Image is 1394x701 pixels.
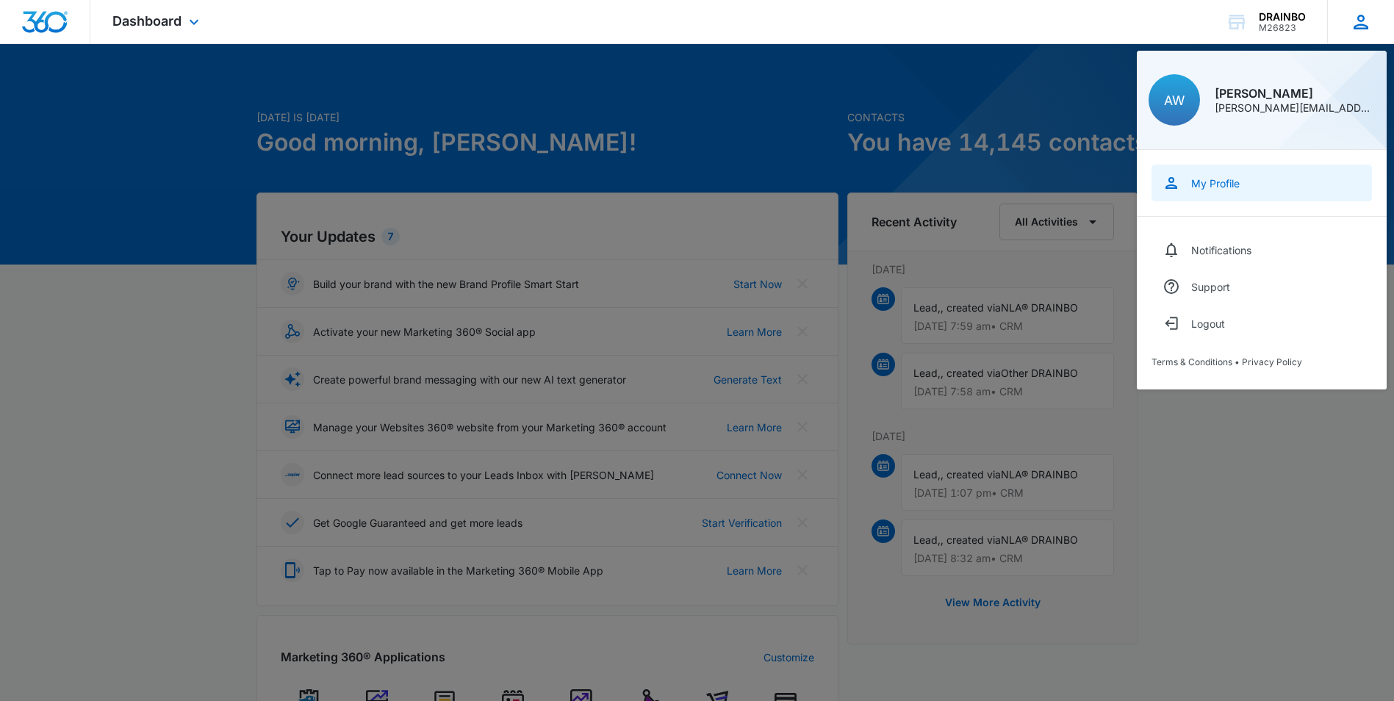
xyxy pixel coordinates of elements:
span: AW [1164,93,1185,108]
a: My Profile [1152,165,1372,201]
div: Logout [1191,317,1225,330]
button: Logout [1152,305,1372,342]
div: [PERSON_NAME] [1215,87,1375,99]
span: Dashboard [112,13,182,29]
a: Notifications [1152,231,1372,268]
div: My Profile [1191,177,1240,190]
div: Notifications [1191,244,1251,256]
div: • [1152,356,1372,367]
div: account id [1259,23,1306,33]
a: Support [1152,268,1372,305]
a: Terms & Conditions [1152,356,1232,367]
a: Privacy Policy [1242,356,1302,367]
div: Support [1191,281,1230,293]
div: account name [1259,11,1306,23]
div: [PERSON_NAME][EMAIL_ADDRESS][DOMAIN_NAME] [1215,103,1375,113]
